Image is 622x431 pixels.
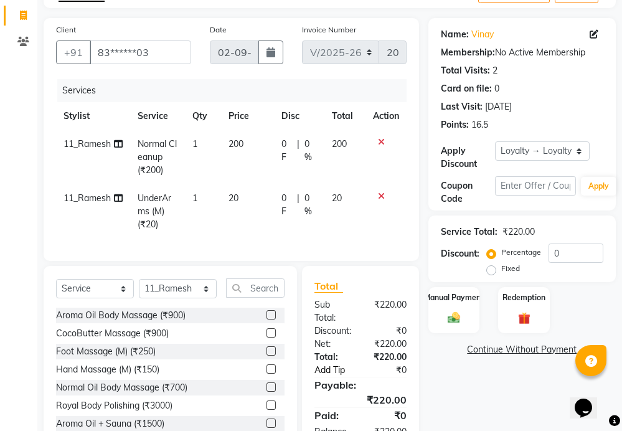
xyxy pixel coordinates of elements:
label: Redemption [502,292,545,303]
div: ₹220.00 [502,225,535,239]
span: 200 [229,138,243,149]
span: 11_Ramesh [64,192,111,204]
div: No Active Membership [441,46,603,59]
div: Total: [305,351,360,364]
label: Client [56,24,76,36]
div: ₹0 [370,364,416,377]
div: Apply Discount [441,144,495,171]
div: Membership: [441,46,495,59]
span: 0 % [304,138,317,164]
div: Foot Massage (M) (₹250) [56,345,156,358]
th: Service [130,102,185,130]
th: Stylist [56,102,130,130]
span: 1 [192,192,197,204]
th: Disc [274,102,324,130]
span: 0 F [281,138,292,164]
div: Card on file: [441,82,492,95]
span: 20 [229,192,238,204]
div: Services [57,79,416,102]
a: Add Tip [305,364,370,377]
div: ₹220.00 [360,298,416,324]
a: Continue Without Payment [431,343,613,356]
div: ₹220.00 [360,338,416,351]
div: Net: [305,338,360,351]
th: Price [221,102,274,130]
th: Qty [185,102,221,130]
button: Apply [581,177,616,196]
span: Normal Cleanup (₹200) [138,138,177,176]
div: Name: [441,28,469,41]
button: +91 [56,40,91,64]
iframe: chat widget [570,381,610,419]
label: Percentage [501,247,541,258]
span: 11_Ramesh [64,138,111,149]
div: ₹220.00 [360,351,416,364]
div: Royal Body Polishing (₹3000) [56,399,172,412]
input: Search by Name/Mobile/Email/Code [90,40,191,64]
th: Action [365,102,407,130]
div: Total Visits: [441,64,490,77]
input: Enter Offer / Coupon Code [495,176,577,196]
div: 2 [492,64,497,77]
div: Hand Massage (M) (₹150) [56,363,159,376]
span: 0 % [304,192,317,218]
div: 0 [494,82,499,95]
label: Invoice Number [302,24,356,36]
span: 20 [332,192,342,204]
div: ₹220.00 [305,392,416,407]
div: CocoButter Massage (₹900) [56,327,169,340]
a: Vinay [471,28,494,41]
span: Total [314,280,343,293]
div: Discount: [305,324,360,338]
div: 16.5 [471,118,488,131]
span: 1 [192,138,197,149]
span: | [297,192,299,218]
div: Last Visit: [441,100,483,113]
div: ₹0 [360,408,416,423]
div: Aroma Oil Body Massage (₹900) [56,309,186,322]
div: ₹0 [360,324,416,338]
div: Paid: [305,408,360,423]
img: _gift.svg [514,311,534,326]
span: UnderArms (M) (₹20) [138,192,171,230]
div: Normal Oil Body Massage (₹700) [56,381,187,394]
th: Total [324,102,365,130]
label: Date [210,24,227,36]
div: Sub Total: [305,298,360,324]
label: Manual Payment [424,292,484,303]
input: Search or Scan [226,278,285,298]
div: Coupon Code [441,179,495,206]
div: Points: [441,118,469,131]
span: | [297,138,299,164]
span: 200 [332,138,347,149]
div: Service Total: [441,225,497,239]
label: Fixed [501,263,520,274]
div: [DATE] [485,100,512,113]
div: Aroma Oil + Sauna (₹1500) [56,417,164,430]
img: _cash.svg [444,311,464,325]
div: Payable: [305,377,416,392]
div: Discount: [441,247,479,260]
span: 0 F [281,192,292,218]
